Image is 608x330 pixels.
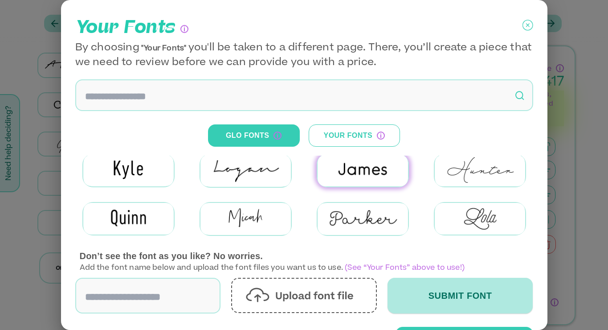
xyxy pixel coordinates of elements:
[273,132,282,140] div: These are our in-house fonts that are pre-priced and ready to produce.
[246,288,362,303] img: UploadFont
[80,249,529,273] p: Add the font name below and upload the font files you want us to use.
[83,203,174,235] img: Quinn
[435,203,525,235] img: Lola
[435,155,525,187] img: Hunter
[200,155,291,187] img: Logan
[208,124,300,147] button: Glo FontsThese are our in-house fonts that are pre-priced and ready to produce.
[200,203,291,235] img: Micah
[563,287,608,330] iframe: Chat Widget
[180,25,188,33] div: You can choose up to three of our in house fonts for your design. If you are looking to add an ad...
[139,45,188,52] span: "Your Fonts"
[80,249,529,263] p: Don’t see the font as you like? No worries.
[309,124,400,147] button: Your FontsThis is a temporary place where your uploaded fonts will show-up. From here you can sel...
[318,203,408,235] img: Parker
[377,132,385,140] div: This is a temporary place where your uploaded fonts will show-up. From here you can select them a...
[75,14,188,41] p: Your Fonts
[343,264,465,272] span: (See “Your Fonts” above to use!)
[83,155,174,187] img: Kyle
[318,155,408,186] img: James
[75,41,533,70] p: By choosing you'll be taken to a different page. There, you’ll create a piece that we need to rev...
[388,278,533,313] button: Submit Font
